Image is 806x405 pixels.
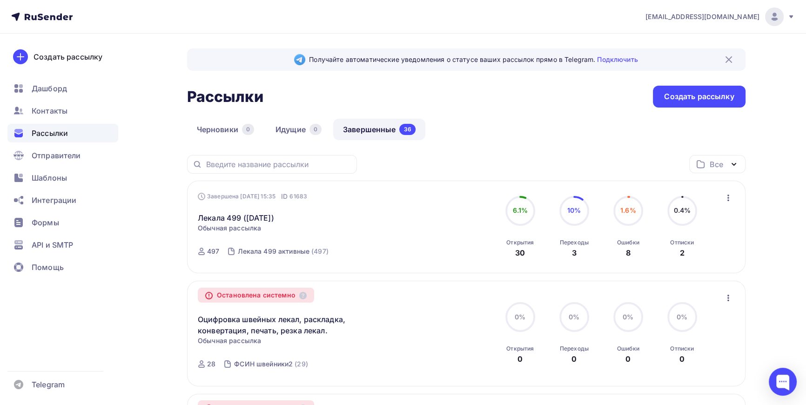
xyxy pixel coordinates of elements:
div: 3 [572,247,577,258]
span: 0.4% [673,206,691,214]
a: [EMAIL_ADDRESS][DOMAIN_NAME] [645,7,795,26]
span: 0% [569,313,579,321]
span: Рассылки [32,128,68,139]
input: Введите название рассылки [206,159,351,169]
span: Интеграции [32,195,76,206]
img: Telegram [294,54,305,65]
a: Подключить [597,55,638,63]
div: 0 [679,353,685,364]
div: Завершена [DATE] 15:35 [198,192,307,201]
div: ФСИН швейники2 [234,359,293,369]
span: Telegram [32,379,65,390]
span: Контакты [32,105,67,116]
span: 61683 [289,192,307,201]
span: Получайте автоматические уведомления о статусе ваших рассылок прямо в Telegram. [309,55,638,64]
a: Формы [7,213,118,232]
span: [EMAIL_ADDRESS][DOMAIN_NAME] [645,12,759,21]
span: Формы [32,217,59,228]
div: Создать рассылку [34,51,102,62]
a: Лекала 499 ([DATE]) [198,212,274,223]
div: 30 [515,247,525,258]
div: 0 [517,353,523,364]
a: Дашборд [7,79,118,98]
a: Идущие0 [266,119,331,140]
a: Контакты [7,101,118,120]
div: Создать рассылку [664,91,734,102]
span: Дашборд [32,83,67,94]
div: Переходы [560,345,589,352]
h2: Рассылки [187,88,263,106]
div: Остановлена системно [198,288,314,303]
div: Открытия [506,345,534,352]
span: 0% [623,313,633,321]
div: Отписки [670,345,694,352]
div: 0 [309,124,322,135]
span: 1.6% [620,206,636,214]
div: 0 [625,353,631,364]
a: Рассылки [7,124,118,142]
div: Отписки [670,239,694,246]
div: 0 [571,353,577,364]
a: Завершенные36 [333,119,425,140]
div: (29) [295,359,308,369]
span: 10% [567,206,581,214]
div: Ошибки [617,239,639,246]
span: Обычная рассылка [198,223,261,233]
a: Оцифровка швейных лекал, раскладка, конвертация, печать, резка лекал. [198,314,357,336]
div: (497) [311,247,329,256]
div: 28 [207,359,215,369]
div: 0 [242,124,254,135]
span: ID [281,192,288,201]
div: Открытия [506,239,534,246]
div: 36 [399,124,415,135]
div: Ошибки [617,345,639,352]
div: Лекала 499 активные [238,247,309,256]
div: Переходы [560,239,589,246]
div: 8 [626,247,631,258]
button: Все [689,155,746,173]
span: 6.1% [512,206,528,214]
div: 497 [207,247,219,256]
a: Шаблоны [7,169,118,187]
a: ФСИН швейники2 (29) [233,357,309,371]
span: Шаблоны [32,172,67,183]
div: Все [710,159,723,170]
a: Черновики0 [187,119,264,140]
div: 2 [680,247,685,258]
span: Отправители [32,150,81,161]
span: API и SMTP [32,239,73,250]
span: Обычная рассылка [198,336,261,345]
span: 0% [515,313,525,321]
a: Отправители [7,146,118,165]
span: 0% [677,313,687,321]
a: Лекала 499 активные (497) [237,244,329,259]
span: Помощь [32,262,64,273]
